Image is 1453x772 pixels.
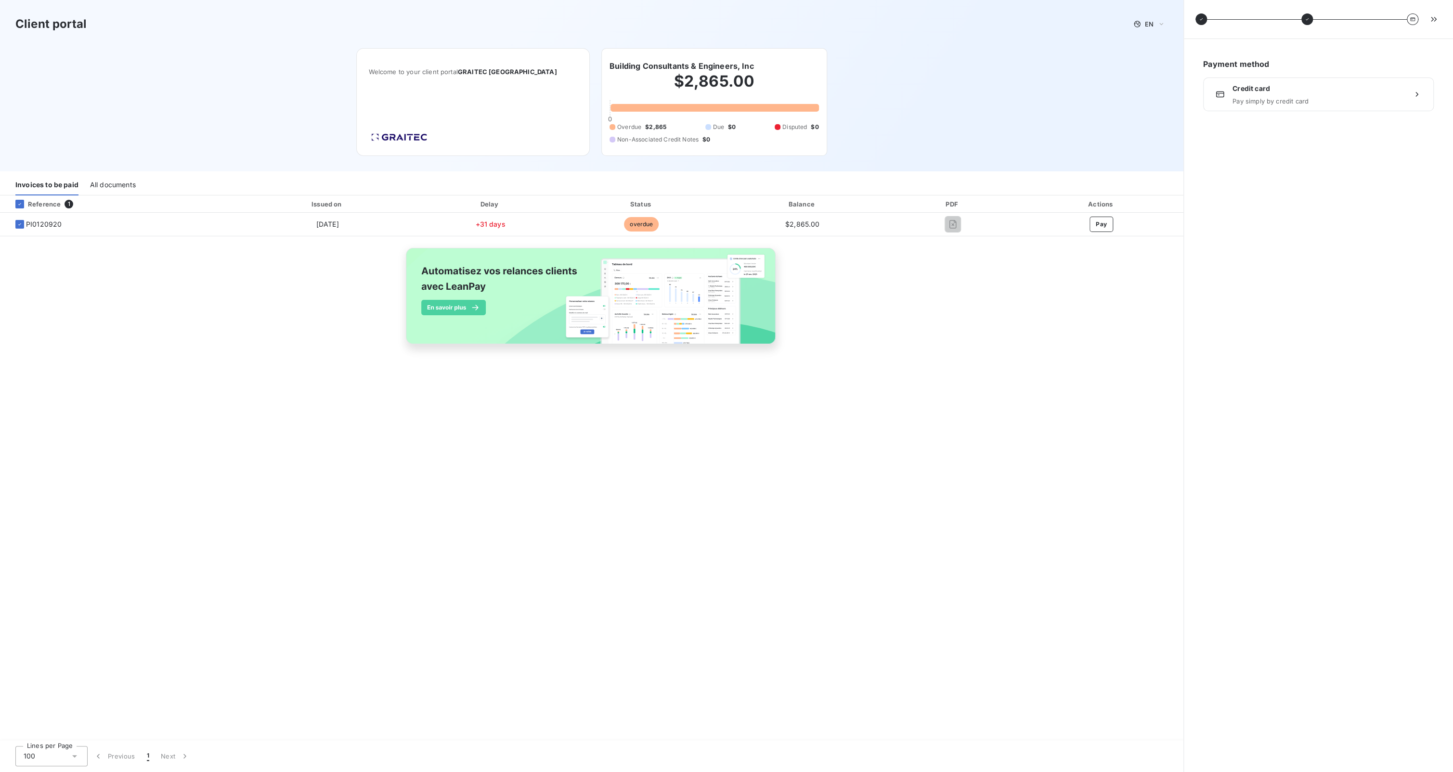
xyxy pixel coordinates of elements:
span: 100 [24,751,35,761]
span: PI0120920 [26,219,62,229]
span: Credit card [1232,84,1404,93]
span: $0 [702,135,710,144]
button: Next [155,746,195,766]
img: banner [397,242,786,360]
span: Overdue [617,123,641,131]
div: Delay [418,199,562,209]
div: Actions [1021,199,1181,209]
span: $2,865 [645,123,666,131]
div: Balance [720,199,884,209]
h6: Building Consultants & Engineers, Inc [610,60,754,72]
span: $2,865.00 [785,220,819,228]
span: Non-Associated Credit Notes [617,135,699,144]
span: GRAITEC [GEOGRAPHIC_DATA] [458,68,557,76]
span: Disputed [782,123,807,131]
div: Issued on [241,199,415,209]
button: 1 [141,746,155,766]
span: Pay simply by credit card [1232,97,1404,105]
div: All documents [90,175,136,195]
span: 1 [147,751,149,761]
span: $0 [728,123,736,131]
div: Reference [8,200,61,208]
button: Previous [88,746,141,766]
span: 0 [608,115,612,123]
div: PDF [888,199,1017,209]
span: Welcome to your client portal [368,68,578,76]
span: $0 [811,123,818,131]
span: +31 days [475,220,505,228]
h2: $2,865.00 [610,72,819,101]
img: Company logo [368,130,430,144]
span: overdue [624,217,659,232]
h6: Payment method [1203,58,1434,70]
span: 1 [65,200,73,208]
span: [DATE] [316,220,339,228]
button: Pay [1090,217,1113,232]
span: EN [1145,20,1154,28]
div: Status [566,199,716,209]
span: Due [713,123,724,131]
div: Invoices to be paid [15,175,78,195]
h3: Client portal [15,15,87,33]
